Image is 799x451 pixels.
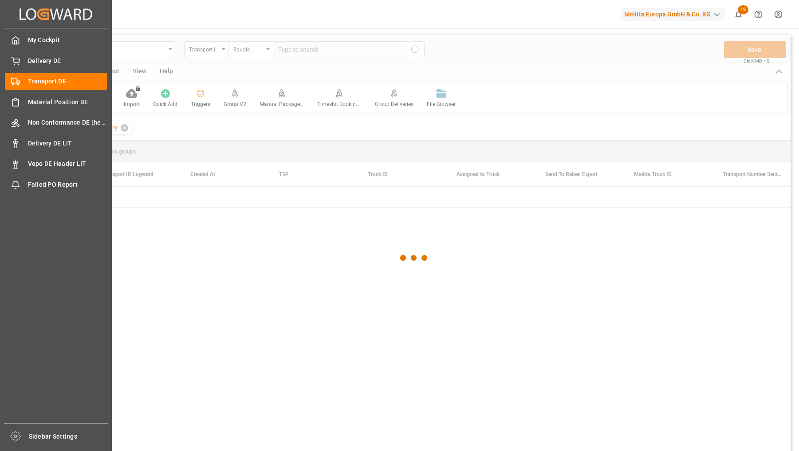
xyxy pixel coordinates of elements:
[29,432,108,441] span: Sidebar Settings
[28,159,107,169] span: Vepo DE Header LIT
[28,180,107,189] span: Failed PO Report
[738,5,748,14] span: 19
[5,93,107,110] a: Material Position DE
[5,114,107,131] a: Non Conformance DE (header)
[621,8,725,21] div: Melitta Europa GmbH & Co. KG
[5,31,107,49] a: My Cockpit
[5,52,107,69] a: Delivery DE
[5,73,107,90] a: Transport DE
[5,176,107,193] a: Failed PO Report
[28,56,107,66] span: Delivery DE
[28,139,107,148] span: Delivery DE LIT
[28,77,107,86] span: Transport DE
[28,35,107,45] span: My Cockpit
[5,155,107,173] a: Vepo DE Header LIT
[748,4,768,24] button: Help Center
[28,98,107,107] span: Material Position DE
[728,4,748,24] button: show 19 new notifications
[5,134,107,152] a: Delivery DE LIT
[28,118,107,127] span: Non Conformance DE (header)
[621,6,728,23] button: Melitta Europa GmbH & Co. KG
